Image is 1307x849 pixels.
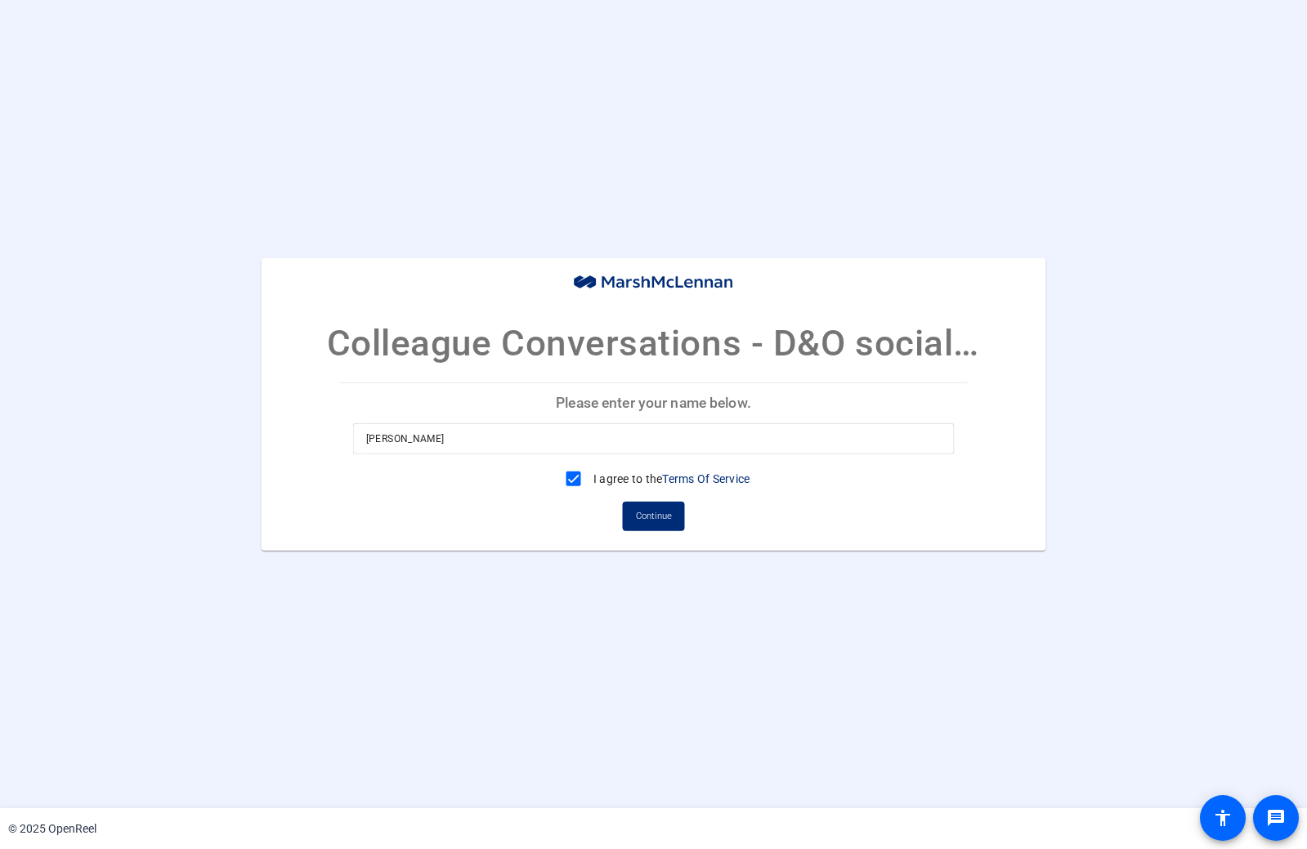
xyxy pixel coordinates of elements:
[623,502,685,531] button: Continue
[1266,808,1286,828] mat-icon: message
[1213,808,1233,828] mat-icon: accessibility
[636,504,672,529] span: Continue
[8,820,96,838] div: © 2025 OpenReel
[590,471,750,487] label: I agree to the
[366,429,942,449] input: Enter your name
[662,472,750,485] a: Terms Of Service
[572,274,736,292] img: company-logo
[327,316,981,370] p: Colleague Conversations - D&O social media videos
[340,383,968,422] p: Please enter your name below.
